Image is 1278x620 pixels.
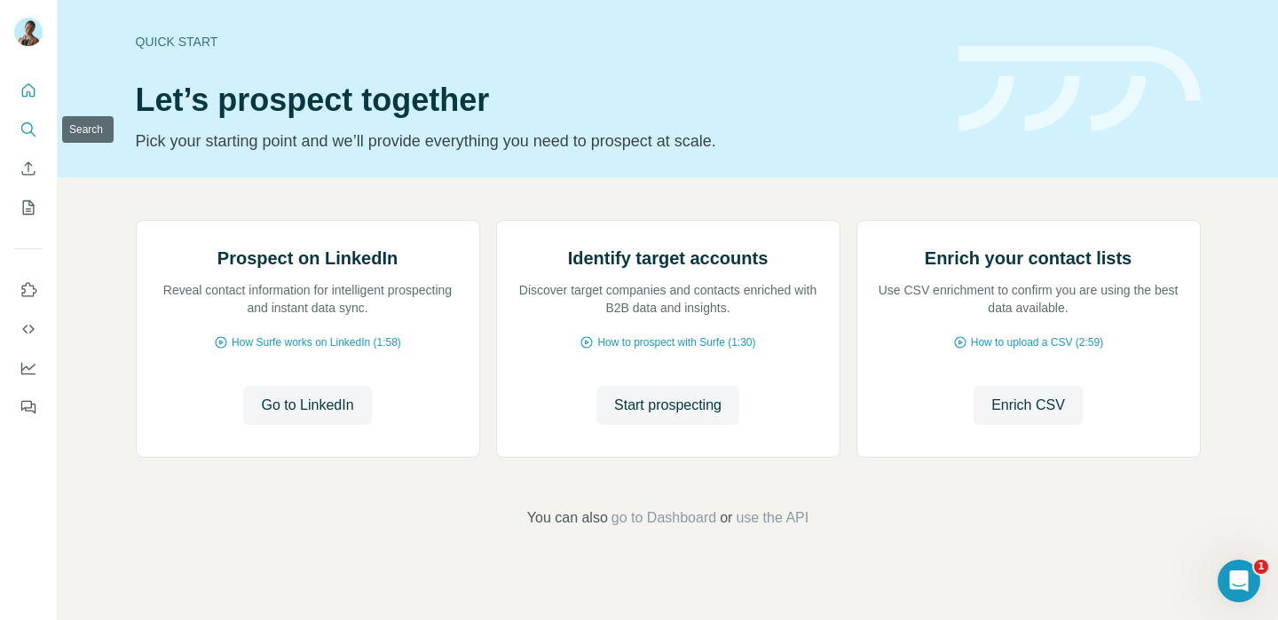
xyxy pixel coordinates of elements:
[14,153,43,184] button: Enrich CSV
[596,386,739,425] button: Start prospecting
[958,46,1201,132] img: banner
[614,395,722,416] span: Start prospecting
[611,507,716,529] button: go to Dashboard
[875,281,1182,317] p: Use CSV enrichment to confirm you are using the best data available.
[217,246,398,271] h2: Prospect on LinkedIn
[14,75,43,106] button: Quick start
[243,386,371,425] button: Go to LinkedIn
[991,395,1065,416] span: Enrich CSV
[14,114,43,145] button: Search
[974,386,1083,425] button: Enrich CSV
[136,33,937,51] div: Quick start
[261,395,353,416] span: Go to LinkedIn
[720,507,732,529] span: or
[14,352,43,384] button: Dashboard
[527,507,608,529] span: You can also
[14,192,43,224] button: My lists
[14,391,43,423] button: Feedback
[1254,560,1268,574] span: 1
[925,246,1132,271] h2: Enrich your contact lists
[136,129,937,153] p: Pick your starting point and we’ll provide everything you need to prospect at scale.
[14,274,43,306] button: Use Surfe on LinkedIn
[14,313,43,345] button: Use Surfe API
[154,281,461,317] p: Reveal contact information for intelligent prospecting and instant data sync.
[136,82,937,118] h1: Let’s prospect together
[1218,560,1260,602] iframe: Intercom live chat
[232,334,401,350] span: How Surfe works on LinkedIn (1:58)
[568,246,769,271] h2: Identify target accounts
[14,18,43,46] img: Avatar
[971,334,1103,350] span: How to upload a CSV (2:59)
[515,281,822,317] p: Discover target companies and contacts enriched with B2B data and insights.
[597,334,755,350] span: How to prospect with Surfe (1:30)
[736,507,809,529] button: use the API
